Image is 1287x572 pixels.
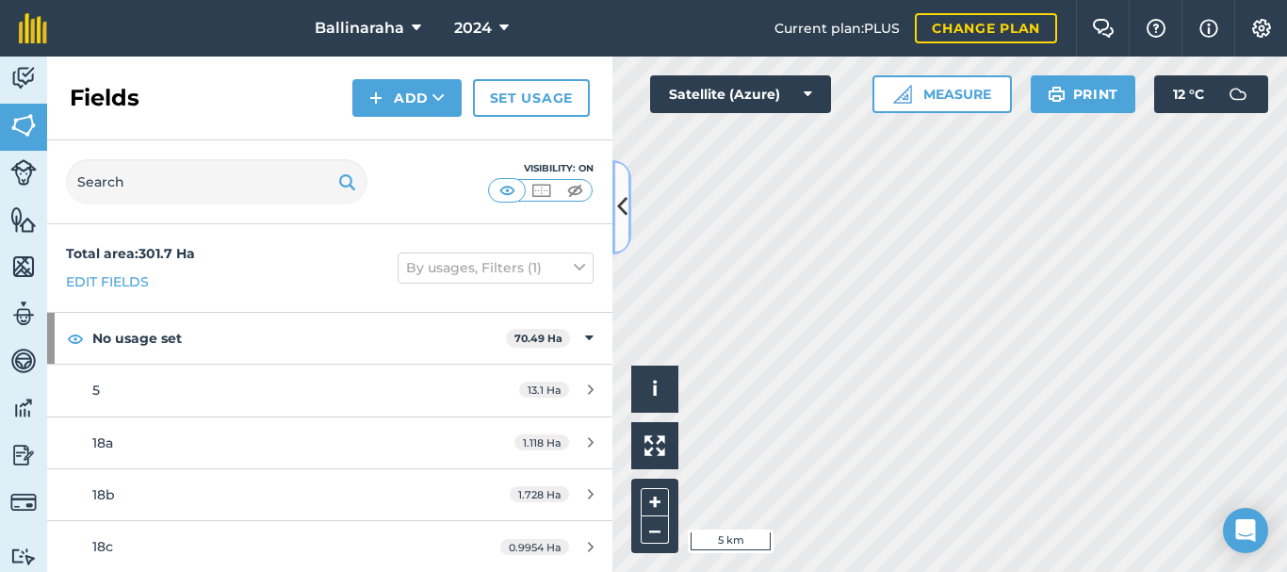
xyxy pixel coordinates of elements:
[92,313,506,364] strong: No usage set
[774,18,900,39] span: Current plan : PLUS
[10,64,37,92] img: svg+xml;base64,PD94bWwgdmVyc2lvbj0iMS4wIiBlbmNvZGluZz0idXRmLTgiPz4KPCEtLSBHZW5lcmF0b3I6IEFkb2JlIE...
[1145,19,1167,38] img: A question mark icon
[47,469,612,520] a: 18b1.728 Ha
[1048,83,1066,106] img: svg+xml;base64,PHN2ZyB4bWxucz0iaHR0cDovL3d3dy53My5vcmcvMjAwMC9zdmciIHdpZHRoPSIxOSIgaGVpZ2h0PSIyNC...
[644,435,665,456] img: Four arrows, one pointing top left, one top right, one bottom right and the last bottom left
[631,366,678,413] button: i
[1250,19,1273,38] img: A cog icon
[1154,75,1268,113] button: 12 °C
[70,83,139,113] h2: Fields
[641,488,669,516] button: +
[47,313,612,364] div: No usage set70.49 Ha
[563,181,587,200] img: svg+xml;base64,PHN2ZyB4bWxucz0iaHR0cDovL3d3dy53My5vcmcvMjAwMC9zdmciIHdpZHRoPSI1MCIgaGVpZ2h0PSI0MC...
[369,87,383,109] img: svg+xml;base64,PHN2ZyB4bWxucz0iaHR0cDovL3d3dy53My5vcmcvMjAwMC9zdmciIHdpZHRoPSIxNCIgaGVpZ2h0PSIyNC...
[10,253,37,281] img: svg+xml;base64,PHN2ZyB4bWxucz0iaHR0cDovL3d3dy53My5vcmcvMjAwMC9zdmciIHdpZHRoPSI1NiIgaGVpZ2h0PSI2MC...
[1199,17,1218,40] img: svg+xml;base64,PHN2ZyB4bWxucz0iaHR0cDovL3d3dy53My5vcmcvMjAwMC9zdmciIHdpZHRoPSIxNyIgaGVpZ2h0PSIxNy...
[10,347,37,375] img: svg+xml;base64,PD94bWwgdmVyc2lvbj0iMS4wIiBlbmNvZGluZz0idXRmLTgiPz4KPCEtLSBHZW5lcmF0b3I6IEFkb2JlIE...
[338,171,356,193] img: svg+xml;base64,PHN2ZyB4bWxucz0iaHR0cDovL3d3dy53My5vcmcvMjAwMC9zdmciIHdpZHRoPSIxOSIgaGVpZ2h0PSIyNC...
[1173,75,1204,113] span: 12 ° C
[19,13,47,43] img: fieldmargin Logo
[893,85,912,104] img: Ruler icon
[500,539,569,555] span: 0.9954 Ha
[47,417,612,468] a: 18a1.118 Ha
[652,377,658,400] span: i
[510,486,569,502] span: 1.728 Ha
[66,245,195,262] strong: Total area : 301.7 Ha
[10,300,37,328] img: svg+xml;base64,PD94bWwgdmVyc2lvbj0iMS4wIiBlbmNvZGluZz0idXRmLTgiPz4KPCEtLSBHZW5lcmF0b3I6IEFkb2JlIE...
[1031,75,1136,113] button: Print
[92,538,113,555] span: 18c
[66,159,367,204] input: Search
[10,489,37,515] img: svg+xml;base64,PD94bWwgdmVyc2lvbj0iMS4wIiBlbmNvZGluZz0idXRmLTgiPz4KPCEtLSBHZW5lcmF0b3I6IEFkb2JlIE...
[519,382,569,398] span: 13.1 Ha
[454,17,492,40] span: 2024
[92,434,113,451] span: 18a
[92,486,115,503] span: 18b
[872,75,1012,113] button: Measure
[10,159,37,186] img: svg+xml;base64,PD94bWwgdmVyc2lvbj0iMS4wIiBlbmNvZGluZz0idXRmLTgiPz4KPCEtLSBHZW5lcmF0b3I6IEFkb2JlIE...
[352,79,462,117] button: Add
[10,111,37,139] img: svg+xml;base64,PHN2ZyB4bWxucz0iaHR0cDovL3d3dy53My5vcmcvMjAwMC9zdmciIHdpZHRoPSI1NiIgaGVpZ2h0PSI2MC...
[915,13,1057,43] a: Change plan
[641,516,669,544] button: –
[473,79,590,117] a: Set usage
[315,17,404,40] span: Ballinaraha
[514,332,562,345] strong: 70.49 Ha
[47,521,612,572] a: 18c0.9954 Ha
[1219,75,1257,113] img: svg+xml;base64,PD94bWwgdmVyc2lvbj0iMS4wIiBlbmNvZGluZz0idXRmLTgiPz4KPCEtLSBHZW5lcmF0b3I6IEFkb2JlIE...
[1223,508,1268,553] div: Open Intercom Messenger
[10,547,37,565] img: svg+xml;base64,PD94bWwgdmVyc2lvbj0iMS4wIiBlbmNvZGluZz0idXRmLTgiPz4KPCEtLSBHZW5lcmF0b3I6IEFkb2JlIE...
[529,181,553,200] img: svg+xml;base64,PHN2ZyB4bWxucz0iaHR0cDovL3d3dy53My5vcmcvMjAwMC9zdmciIHdpZHRoPSI1MCIgaGVpZ2h0PSI0MC...
[10,394,37,422] img: svg+xml;base64,PD94bWwgdmVyc2lvbj0iMS4wIiBlbmNvZGluZz0idXRmLTgiPz4KPCEtLSBHZW5lcmF0b3I6IEFkb2JlIE...
[488,161,594,176] div: Visibility: On
[650,75,831,113] button: Satellite (Azure)
[67,327,84,350] img: svg+xml;base64,PHN2ZyB4bWxucz0iaHR0cDovL3d3dy53My5vcmcvMjAwMC9zdmciIHdpZHRoPSIxOCIgaGVpZ2h0PSIyNC...
[514,434,569,450] span: 1.118 Ha
[398,253,594,283] button: By usages, Filters (1)
[10,205,37,234] img: svg+xml;base64,PHN2ZyB4bWxucz0iaHR0cDovL3d3dy53My5vcmcvMjAwMC9zdmciIHdpZHRoPSI1NiIgaGVpZ2h0PSI2MC...
[1092,19,1115,38] img: Two speech bubbles overlapping with the left bubble in the forefront
[92,382,100,399] span: 5
[496,181,519,200] img: svg+xml;base64,PHN2ZyB4bWxucz0iaHR0cDovL3d3dy53My5vcmcvMjAwMC9zdmciIHdpZHRoPSI1MCIgaGVpZ2h0PSI0MC...
[66,271,149,292] a: Edit fields
[47,365,612,416] a: 513.1 Ha
[10,441,37,469] img: svg+xml;base64,PD94bWwgdmVyc2lvbj0iMS4wIiBlbmNvZGluZz0idXRmLTgiPz4KPCEtLSBHZW5lcmF0b3I6IEFkb2JlIE...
